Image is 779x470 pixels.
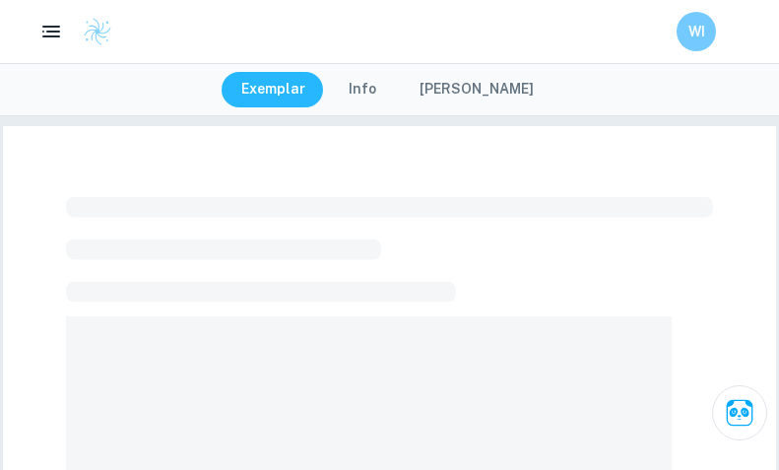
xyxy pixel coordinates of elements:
[329,72,396,107] button: Info
[83,17,112,46] img: Clastify logo
[71,17,112,46] a: Clastify logo
[712,385,767,440] button: Ask Clai
[400,72,553,107] button: [PERSON_NAME]
[685,21,708,42] h6: WI
[677,12,716,51] button: WI
[222,72,325,107] button: Exemplar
